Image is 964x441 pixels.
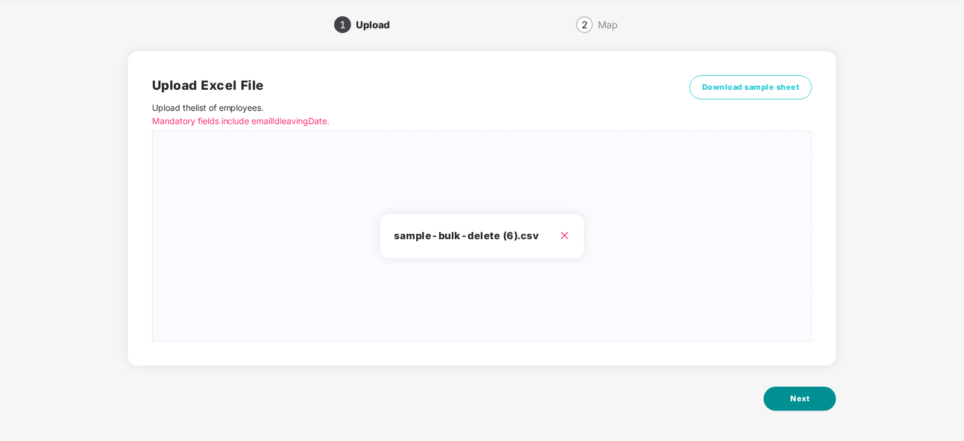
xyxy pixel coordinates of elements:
[690,75,813,99] button: Download sample sheet
[790,393,810,405] span: Next
[598,15,618,34] div: Map
[702,81,800,93] span: Download sample sheet
[340,20,346,30] span: 1
[153,131,812,341] span: sample-bulk-delete (6).csv close
[582,20,588,30] span: 2
[395,228,570,244] h3: sample-bulk-delete (6).csv
[152,114,647,128] p: Mandatory fields include emailId leavingDate.
[152,75,647,95] h2: Upload Excel File
[356,15,399,34] div: Upload
[764,387,836,411] button: Next
[560,231,569,240] span: close
[152,101,647,128] p: Upload the list of employees .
